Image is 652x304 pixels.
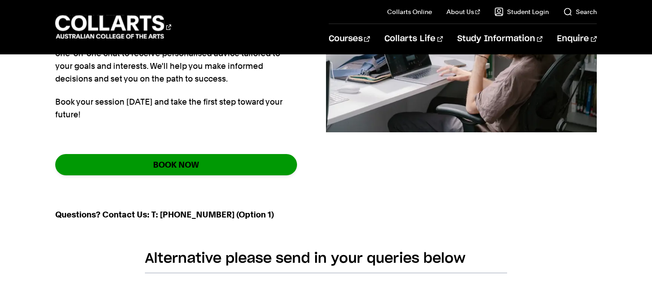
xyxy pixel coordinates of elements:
p: Book your session [DATE] and take the first step toward your future! [55,96,297,121]
a: Collarts Life [384,24,443,54]
a: Collarts Online [387,7,432,16]
a: Student Login [494,7,549,16]
h2: Alternative please send in your queries below [145,250,507,273]
a: About Us [446,7,480,16]
p: Our expert Student Advisors are here to guide you. Schedule a one-on-one chat to receive personal... [55,34,297,85]
a: Search [563,7,597,16]
a: Study Information [457,24,542,54]
a: Enquire [557,24,596,54]
a: Courses [329,24,370,54]
div: Go to homepage [55,14,171,40]
strong: Questions? Contact Us: T: [PHONE_NUMBER] (Option 1) [55,210,274,219]
a: BOOK NOW [55,154,297,175]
